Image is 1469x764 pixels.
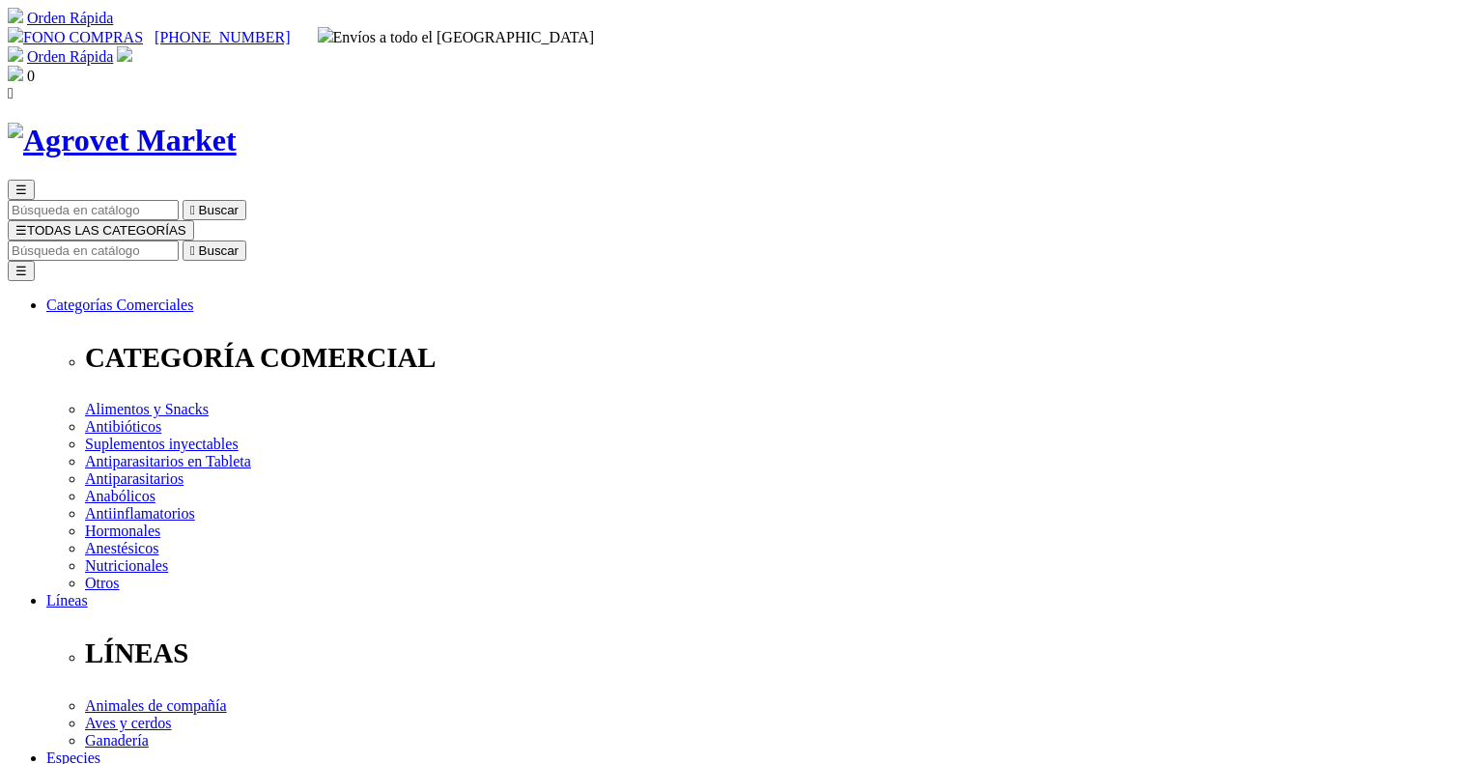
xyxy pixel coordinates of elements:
[85,436,239,452] a: Suplementos inyectables
[27,68,35,84] span: 0
[8,123,237,158] img: Agrovet Market
[85,575,120,591] a: Otros
[85,488,155,504] a: Anabólicos
[85,418,161,435] a: Antibióticos
[8,180,35,200] button: ☰
[8,200,179,220] input: Buscar
[85,401,209,417] a: Alimentos y Snacks
[199,203,239,217] span: Buscar
[199,243,239,258] span: Buscar
[85,557,168,574] a: Nutricionales
[85,523,160,539] a: Hormonales
[8,8,23,23] img: shopping-cart.svg
[85,637,1461,669] p: LÍNEAS
[8,261,35,281] button: ☰
[155,29,290,45] a: [PHONE_NUMBER]
[8,220,194,241] button: ☰TODAS LAS CATEGORÍAS
[318,29,595,45] span: Envíos a todo el [GEOGRAPHIC_DATA]
[190,243,195,258] i: 
[85,732,149,749] a: Ganadería
[46,592,88,608] a: Líneas
[8,66,23,81] img: shopping-bag.svg
[117,48,132,65] a: Acceda a su cuenta de cliente
[85,715,171,731] a: Aves y cerdos
[8,46,23,62] img: shopping-cart.svg
[8,85,14,101] i: 
[190,203,195,217] i: 
[85,540,158,556] a: Anestésicos
[117,46,132,62] img: user.svg
[46,297,193,313] a: Categorías Comerciales
[8,27,23,42] img: phone.svg
[183,200,246,220] button:  Buscar
[183,241,246,261] button:  Buscar
[8,241,179,261] input: Buscar
[15,223,27,238] span: ☰
[85,697,227,714] a: Animales de compañía
[27,48,113,65] a: Orden Rápida
[85,505,195,522] a: Antiinflamatorios
[15,183,27,197] span: ☰
[27,10,113,26] a: Orden Rápida
[85,453,251,469] a: Antiparasitarios en Tableta
[85,342,1461,374] p: CATEGORÍA COMERCIAL
[8,29,143,45] a: FONO COMPRAS
[318,27,333,42] img: delivery-truck.svg
[85,470,184,487] a: Antiparasitarios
